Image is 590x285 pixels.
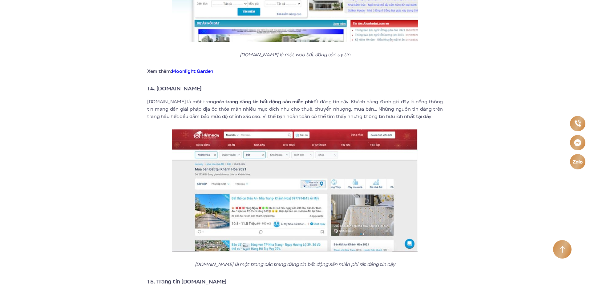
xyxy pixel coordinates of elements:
em: [DOMAIN_NAME] là một web bất đông sản uy tín [240,51,350,58]
a: Moonlight Garden [172,68,213,75]
strong: 1.4. [DOMAIN_NAME] [147,85,202,93]
p: [DOMAIN_NAME] là một trong rất đáng tin cậy. Khách hàng đánh giá đây là cổng thông tin mang đến g... [147,98,443,120]
strong: Xem thêm: [147,68,213,75]
img: Messenger icon [573,138,582,147]
strong: các trang đăng tin bất động sản miễn phí [216,98,312,105]
img: Homedy.com là một trong các trang đăng tin bất động sản miễn phí rất đáng tin cậy [172,129,418,251]
img: Arrow icon [560,246,565,253]
img: Phone icon [574,120,582,128]
img: Zalo icon [572,158,583,164]
em: [DOMAIN_NAME] là một trong các trang đăng tin bất động sản miễn phí rất đáng tin cậy [195,261,395,268]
